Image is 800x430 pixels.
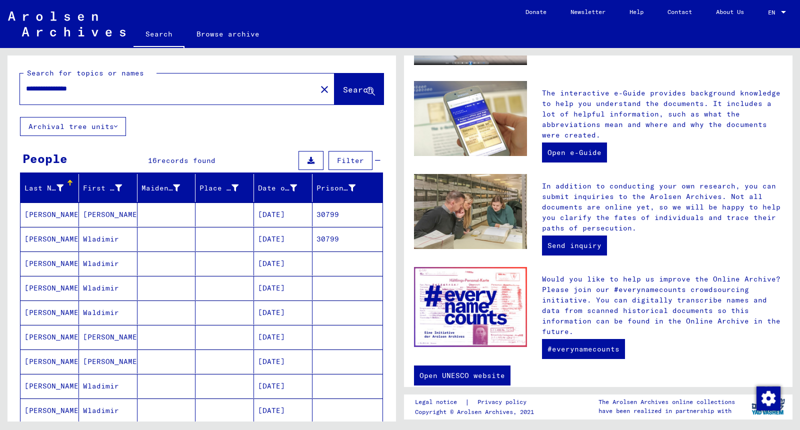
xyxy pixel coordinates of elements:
[334,73,383,104] button: Search
[79,276,137,300] mat-cell: Wladimir
[254,325,312,349] mat-cell: [DATE]
[328,151,372,170] button: Filter
[137,174,196,202] mat-header-cell: Maiden Name
[79,300,137,324] mat-cell: Waldimir
[414,174,527,249] img: inquiries.jpg
[79,325,137,349] mat-cell: [PERSON_NAME]
[314,79,334,99] button: Clear
[414,365,510,385] a: Open UNESCO website
[20,117,126,136] button: Archival tree units
[20,325,79,349] mat-cell: [PERSON_NAME]
[199,180,253,196] div: Place of Birth
[254,276,312,300] mat-cell: [DATE]
[415,397,538,407] div: |
[414,81,527,156] img: eguide.jpg
[254,300,312,324] mat-cell: [DATE]
[20,227,79,251] mat-cell: [PERSON_NAME]
[542,142,607,162] a: Open e-Guide
[184,22,271,46] a: Browse archive
[141,180,195,196] div: Maiden Name
[27,68,144,77] mat-label: Search for topics or names
[542,235,607,255] a: Send inquiry
[414,267,527,347] img: enc.jpg
[79,398,137,422] mat-cell: Wladimir
[254,174,312,202] mat-header-cell: Date of Birth
[542,181,782,233] p: In addition to conducting your own research, you can submit inquiries to the Arolsen Archives. No...
[254,227,312,251] mat-cell: [DATE]
[343,84,373,94] span: Search
[542,88,782,140] p: The interactive e-Guide provides background knowledge to help you understand the documents. It in...
[415,397,465,407] a: Legal notice
[133,22,184,48] a: Search
[258,180,312,196] div: Date of Birth
[254,398,312,422] mat-cell: [DATE]
[199,183,238,193] div: Place of Birth
[24,183,63,193] div: Last Name
[148,156,157,165] span: 16
[254,349,312,373] mat-cell: [DATE]
[258,183,297,193] div: Date of Birth
[337,156,364,165] span: Filter
[768,9,779,16] span: EN
[79,174,137,202] mat-header-cell: First Name
[79,374,137,398] mat-cell: Wladimir
[469,397,538,407] a: Privacy policy
[598,397,735,406] p: The Arolsen Archives online collections
[312,174,382,202] mat-header-cell: Prisoner #
[24,180,78,196] div: Last Name
[316,183,355,193] div: Prisoner #
[83,183,122,193] div: First Name
[20,251,79,275] mat-cell: [PERSON_NAME]
[318,83,330,95] mat-icon: close
[20,174,79,202] mat-header-cell: Last Name
[22,149,67,167] div: People
[598,406,735,415] p: have been realized in partnership with
[316,180,370,196] div: Prisoner #
[20,202,79,226] mat-cell: [PERSON_NAME]
[8,11,125,36] img: Arolsen_neg.svg
[415,407,538,416] p: Copyright © Arolsen Archives, 2021
[20,349,79,373] mat-cell: [PERSON_NAME]
[20,398,79,422] mat-cell: [PERSON_NAME]
[79,251,137,275] mat-cell: Wladimir
[254,251,312,275] mat-cell: [DATE]
[20,300,79,324] mat-cell: [PERSON_NAME]
[157,156,215,165] span: records found
[542,274,782,337] p: Would you like to help us improve the Online Archive? Please join our #everynamecounts crowdsourc...
[83,180,137,196] div: First Name
[254,374,312,398] mat-cell: [DATE]
[20,374,79,398] mat-cell: [PERSON_NAME]
[254,202,312,226] mat-cell: [DATE]
[79,202,137,226] mat-cell: [PERSON_NAME]
[20,276,79,300] mat-cell: [PERSON_NAME]
[195,174,254,202] mat-header-cell: Place of Birth
[79,349,137,373] mat-cell: [PERSON_NAME]
[312,227,382,251] mat-cell: 30799
[141,183,180,193] div: Maiden Name
[756,386,780,410] img: Change consent
[312,202,382,226] mat-cell: 30799
[542,339,625,359] a: #everynamecounts
[749,394,787,419] img: yv_logo.png
[79,227,137,251] mat-cell: Wladimir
